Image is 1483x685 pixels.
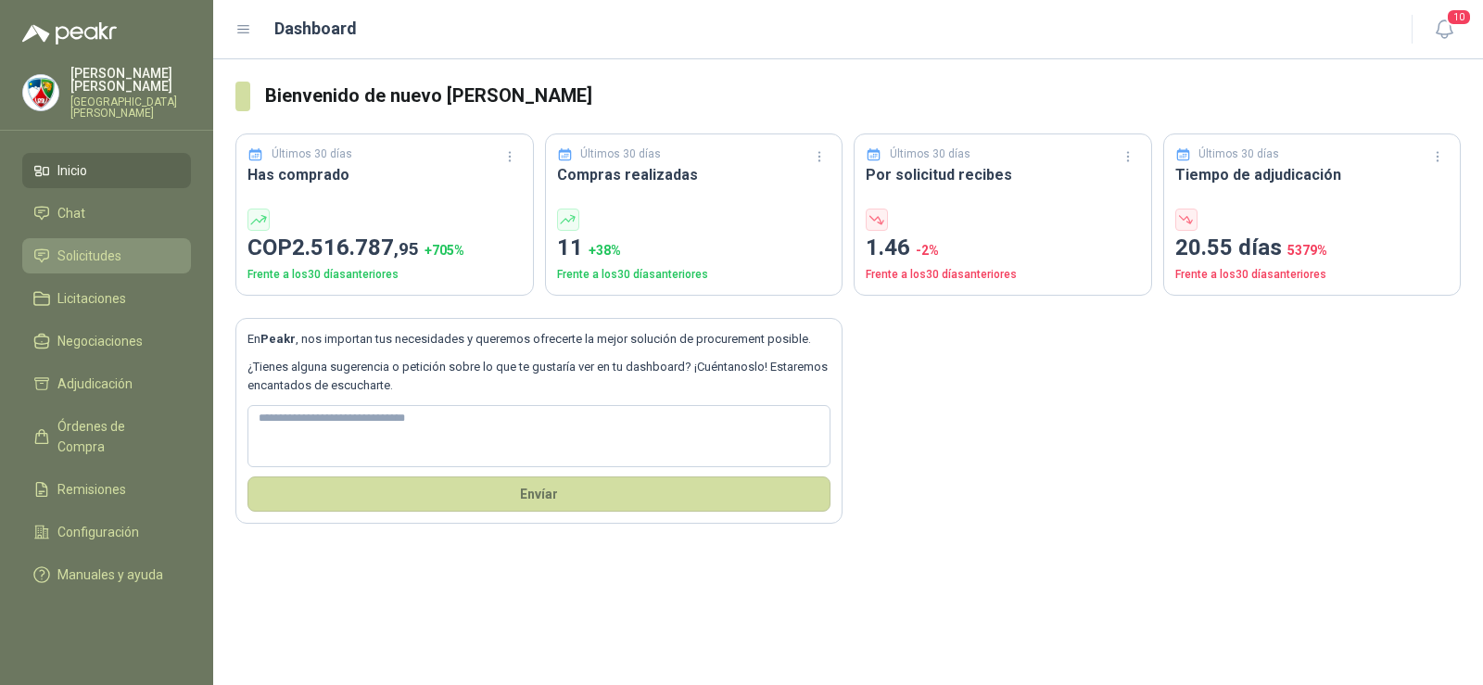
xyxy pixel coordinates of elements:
[22,196,191,231] a: Chat
[916,243,939,258] span: -2 %
[274,16,357,42] h1: Dashboard
[292,235,419,260] span: 2.516.787
[57,416,173,457] span: Órdenes de Compra
[866,231,1140,266] p: 1.46
[394,238,419,260] span: ,95
[589,243,621,258] span: + 38 %
[57,160,87,181] span: Inicio
[247,476,830,512] button: Envíar
[22,153,191,188] a: Inicio
[22,238,191,273] a: Solicitudes
[557,231,831,266] p: 11
[22,409,191,464] a: Órdenes de Compra
[890,146,970,163] p: Últimos 30 días
[247,266,522,284] p: Frente a los 30 días anteriores
[1446,8,1472,26] span: 10
[57,522,139,542] span: Configuración
[1287,243,1327,258] span: 5379 %
[1175,231,1450,266] p: 20.55 días
[247,163,522,186] h3: Has comprado
[1175,163,1450,186] h3: Tiempo de adjudicación
[22,557,191,592] a: Manuales y ayuda
[57,203,85,223] span: Chat
[57,564,163,585] span: Manuales y ayuda
[70,96,191,119] p: [GEOGRAPHIC_DATA][PERSON_NAME]
[1198,146,1279,163] p: Últimos 30 días
[22,281,191,316] a: Licitaciones
[866,266,1140,284] p: Frente a los 30 días anteriores
[22,323,191,359] a: Negociaciones
[1175,266,1450,284] p: Frente a los 30 días anteriores
[70,67,191,93] p: [PERSON_NAME] [PERSON_NAME]
[247,231,522,266] p: COP
[247,330,830,349] p: En , nos importan tus necesidades y queremos ofrecerte la mejor solución de procurement posible.
[557,266,831,284] p: Frente a los 30 días anteriores
[57,331,143,351] span: Negociaciones
[272,146,352,163] p: Últimos 30 días
[425,243,464,258] span: + 705 %
[1427,13,1461,46] button: 10
[557,163,831,186] h3: Compras realizadas
[866,163,1140,186] h3: Por solicitud recibes
[580,146,661,163] p: Últimos 30 días
[57,479,126,500] span: Remisiones
[22,22,117,44] img: Logo peakr
[22,514,191,550] a: Configuración
[57,246,121,266] span: Solicitudes
[265,82,1461,110] h3: Bienvenido de nuevo [PERSON_NAME]
[57,374,133,394] span: Adjudicación
[22,366,191,401] a: Adjudicación
[57,288,126,309] span: Licitaciones
[247,358,830,396] p: ¿Tienes alguna sugerencia o petición sobre lo que te gustaría ver en tu dashboard? ¡Cuéntanoslo! ...
[23,75,58,110] img: Company Logo
[260,332,296,346] b: Peakr
[22,472,191,507] a: Remisiones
